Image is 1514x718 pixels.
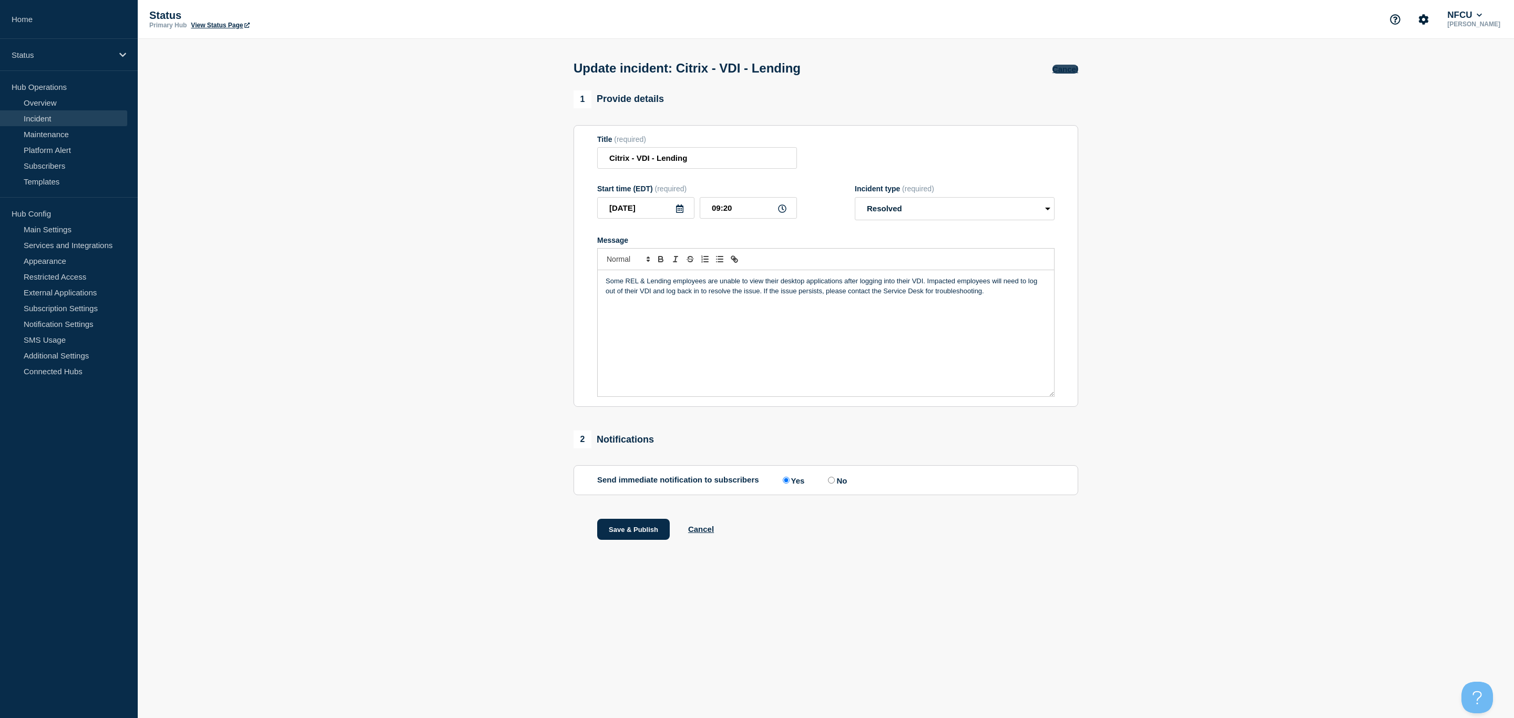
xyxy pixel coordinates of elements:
p: Primary Hub [149,22,187,29]
input: Yes [783,477,790,484]
h1: Update incident: Citrix - VDI - Lending [574,61,801,76]
button: NFCU [1445,10,1484,20]
button: Support [1384,8,1406,30]
button: Save & Publish [597,519,670,540]
div: Start time (EDT) [597,184,797,193]
label: No [825,475,847,485]
input: Title [597,147,797,169]
p: Some REL & Lending employees are unable to view their desktop applications after logging into the... [606,276,1046,296]
a: View Status Page [191,22,249,29]
input: No [828,477,835,484]
input: HH:MM [700,197,797,219]
p: Status [12,50,112,59]
p: [PERSON_NAME] [1445,20,1502,28]
button: Cancel [688,525,714,534]
div: Message [598,270,1054,396]
p: Send immediate notification to subscribers [597,475,759,485]
button: Toggle bold text [653,253,668,265]
span: Font size [602,253,653,265]
button: Account settings [1413,8,1435,30]
div: Incident type [855,184,1055,193]
span: (required) [614,135,646,143]
span: 2 [574,430,591,448]
iframe: Help Scout Beacon - Open [1461,682,1493,713]
p: Status [149,9,360,22]
div: Title [597,135,797,143]
div: Notifications [574,430,654,448]
span: (required) [902,184,934,193]
button: Toggle italic text [668,253,683,265]
select: Incident type [855,197,1055,220]
div: Provide details [574,90,664,108]
button: Toggle strikethrough text [683,253,698,265]
input: YYYY-MM-DD [597,197,694,219]
span: 1 [574,90,591,108]
div: Message [597,236,1055,244]
button: Toggle link [727,253,742,265]
button: Toggle bulleted list [712,253,727,265]
div: Send immediate notification to subscribers [597,475,1055,485]
span: (required) [655,184,687,193]
label: Yes [780,475,805,485]
button: Cancel [1052,65,1078,74]
button: Toggle ordered list [698,253,712,265]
